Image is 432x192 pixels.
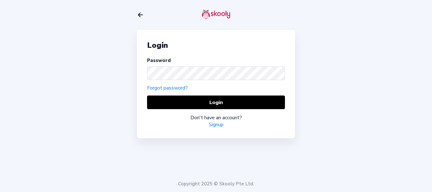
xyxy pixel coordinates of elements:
div: Don't have an account? [147,114,285,121]
label: Password [147,57,171,64]
a: Signup [209,121,224,128]
div: Login [147,40,285,50]
a: Forgot password? [147,84,188,91]
button: eye outlineeye off outline [275,70,285,77]
img: skooly-logo.png [202,9,230,19]
button: Login [147,96,285,109]
button: arrow back outline [137,11,144,18]
ion-icon: eye outline [275,70,282,77]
